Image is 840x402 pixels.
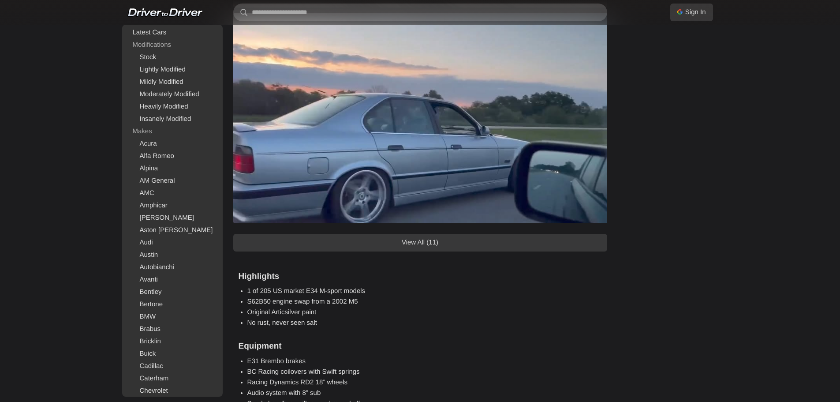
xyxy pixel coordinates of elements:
a: AMC [124,187,221,199]
a: Alpina [124,162,221,175]
li: S62B50 engine swap from a 2002 M5 [247,297,602,307]
a: Audi [124,237,221,249]
a: [PERSON_NAME] [124,212,221,224]
a: Avanti [124,274,221,286]
a: Sign In [670,4,713,21]
div: Modifications [124,39,221,51]
a: Bentley [124,286,221,298]
a: Autobianchi [124,261,221,274]
a: View All (11) [233,234,607,252]
a: Caterham [124,372,221,385]
a: Amphicar [124,199,221,212]
a: BMW [124,311,221,323]
li: 1 of 205 US market E34 M-sport models [247,286,602,297]
a: Lightly Modified [124,64,221,76]
li: Racing Dynamics RD2 18” wheels [247,377,602,388]
a: Bricklin [124,335,221,348]
a: AM General [124,175,221,187]
a: Alfa Romeo [124,150,221,162]
h3: Equipment [239,341,602,353]
img: 1995 BMW 540i for sale [233,13,607,223]
a: Mildly Modified [124,76,221,88]
li: Original Articsilver paint [247,307,602,318]
li: Audio system with 8” sub [247,388,602,398]
a: Aston [PERSON_NAME] [124,224,221,237]
div: Makes [124,125,221,138]
a: Acura [124,138,221,150]
a: Buick [124,348,221,360]
a: Stock [124,51,221,64]
a: Austin [124,249,221,261]
li: E31 Brembo brakes [247,356,602,367]
a: Cadillac [124,360,221,372]
a: Bertone [124,298,221,311]
a: Chevrolet [124,385,221,397]
a: Insanely Modified [124,113,221,125]
a: Latest Cars [124,26,221,39]
li: No rust, never seen salt [247,318,602,328]
h3: Highlights [239,271,602,283]
li: BC Racing coilovers with Swift springs [247,367,602,377]
a: Moderately Modified [124,88,221,101]
a: Brabus [124,323,221,335]
a: Heavily Modified [124,101,221,113]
